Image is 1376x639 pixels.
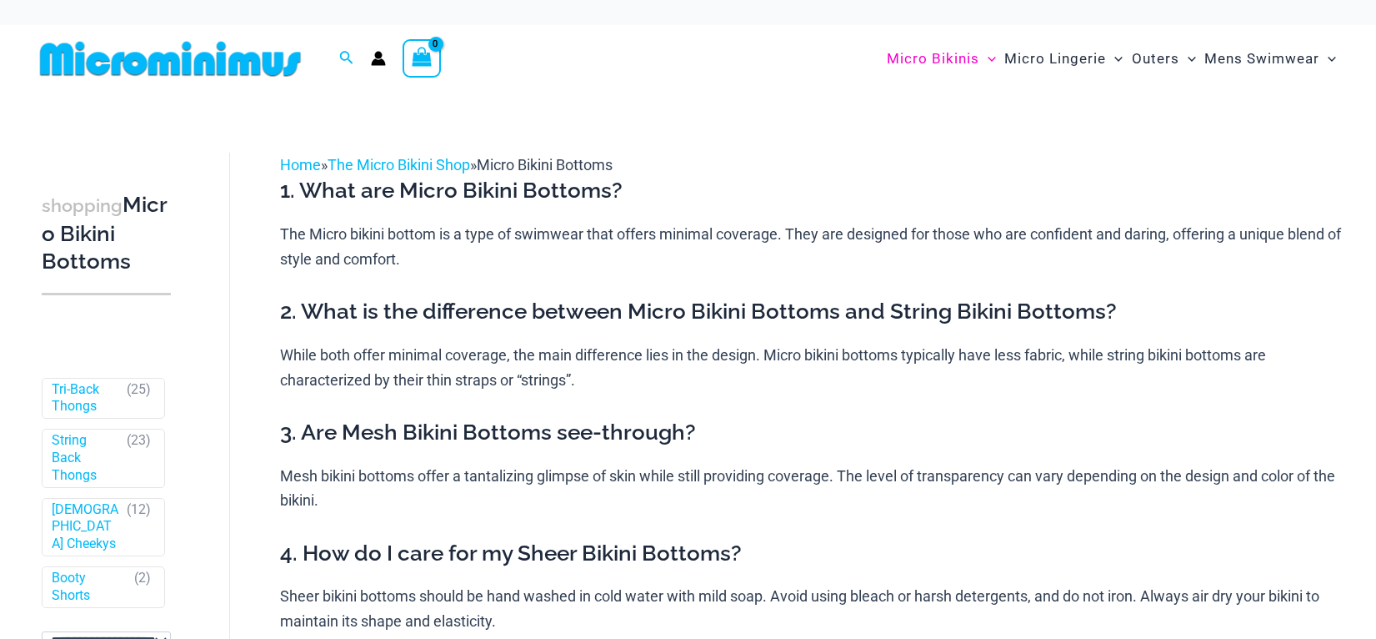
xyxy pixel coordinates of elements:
a: Micro LingerieMenu ToggleMenu Toggle [1000,33,1127,84]
img: MM SHOP LOGO FLAT [33,40,308,78]
nav: Site Navigation [880,31,1343,87]
h3: Micro Bikini Bottoms [42,191,171,276]
span: ( ) [127,381,151,416]
a: Mens SwimwearMenu ToggleMenu Toggle [1200,33,1340,84]
a: Tri-Back Thongs [52,381,119,416]
a: Micro BikinisMenu ToggleMenu Toggle [883,33,1000,84]
span: Micro Bikinis [887,38,979,80]
a: OutersMenu ToggleMenu Toggle [1128,33,1200,84]
a: String Back Thongs [52,432,119,484]
a: [DEMOGRAPHIC_DATA] Cheekys [52,501,119,553]
a: View Shopping Cart, empty [403,39,441,78]
span: 2 [138,570,146,586]
p: The Micro bikini bottom is a type of swimwear that offers minimal coverage. They are designed for... [280,222,1342,271]
a: The Micro Bikini Shop [328,156,470,174]
span: 25 [131,381,146,397]
a: Booty Shorts [52,570,127,605]
span: 23 [131,432,146,448]
span: 12 [131,501,146,517]
h3: 4. How do I care for my Sheer Bikini Bottoms? [280,540,1342,568]
p: While both offer minimal coverage, the main difference lies in the design. Micro bikini bottoms t... [280,343,1342,392]
h3: 2. What is the difference between Micro Bikini Bottoms and String Bikini Bottoms? [280,298,1342,326]
span: Menu Toggle [1179,38,1196,80]
h3: 1. What are Micro Bikini Bottoms? [280,177,1342,205]
span: Menu Toggle [979,38,996,80]
span: Micro Lingerie [1004,38,1106,80]
span: Menu Toggle [1106,38,1123,80]
p: Mesh bikini bottoms offer a tantalizing glimpse of skin while still providing coverage. The level... [280,464,1342,513]
p: Sheer bikini bottoms should be hand washed in cold water with mild soap. Avoid using bleach or ha... [280,584,1342,633]
span: Micro Bikini Bottoms [477,156,613,174]
span: ( ) [127,432,151,484]
span: » » [280,156,613,174]
span: ( ) [127,501,151,553]
a: Home [280,156,321,174]
span: Outers [1132,38,1179,80]
a: Account icon link [371,51,386,66]
span: shopping [42,195,123,216]
h3: 3. Are Mesh Bikini Bottoms see-through? [280,419,1342,447]
span: Menu Toggle [1319,38,1336,80]
span: ( ) [134,570,151,605]
span: Mens Swimwear [1204,38,1319,80]
a: Search icon link [339,48,354,69]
